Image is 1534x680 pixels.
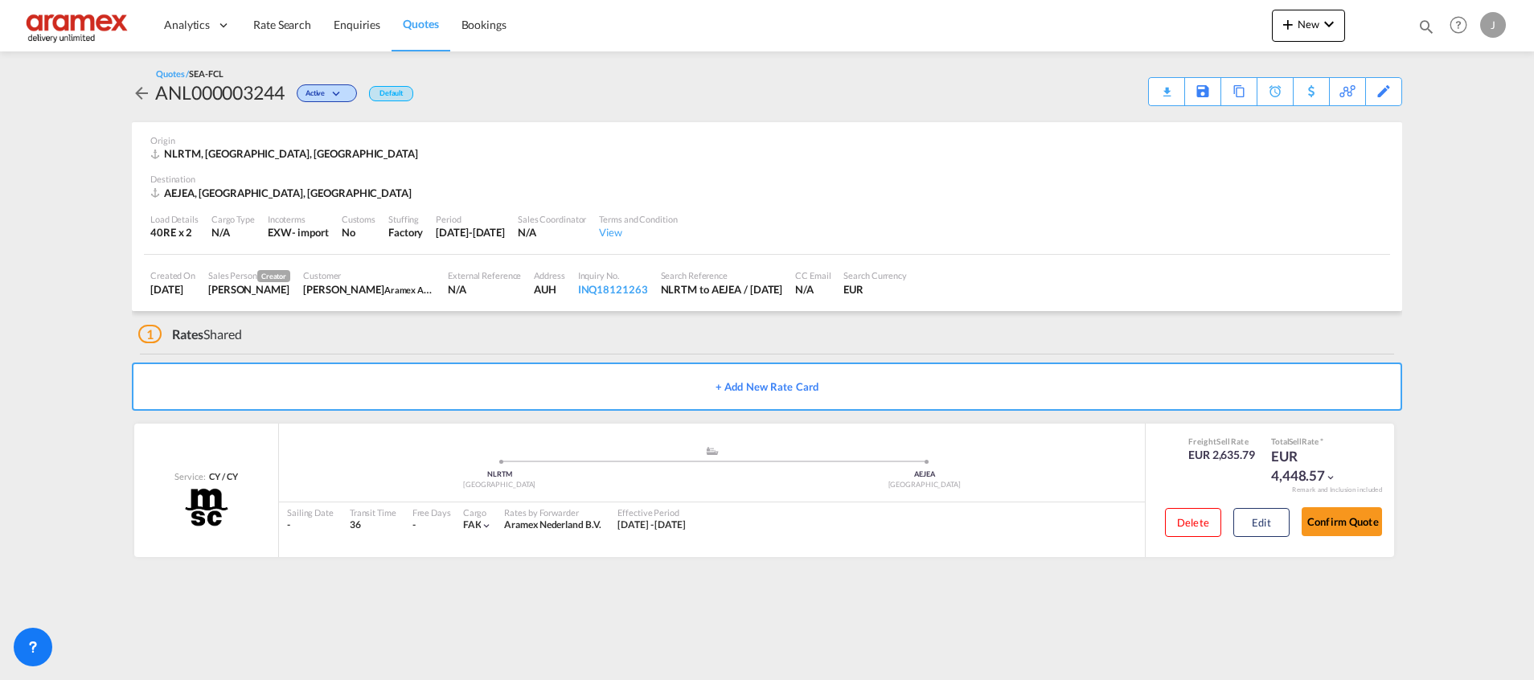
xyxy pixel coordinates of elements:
[1417,18,1435,42] div: icon-magnify
[150,173,1384,185] div: Destination
[617,518,686,532] div: 09 Oct 2025 - 31 Dec 2025
[183,487,230,527] img: MSC
[172,326,204,342] span: Rates
[205,470,237,482] div: CY / CY
[369,86,413,101] div: Default
[1319,14,1339,34] md-icon: icon-chevron-down
[534,282,564,297] div: AUH
[1165,508,1221,537] button: Delete
[661,282,783,297] div: NLRTM to AEJEA / 6 Oct 2025
[504,518,601,530] span: Aramex Nederland B.V.
[1445,11,1472,39] span: Help
[661,269,783,281] div: Search Reference
[211,225,255,240] div: N/A
[599,225,677,240] div: View
[617,506,686,518] div: Effective Period
[150,186,416,200] div: AEJEA, Jebel Ali, Middle East
[350,518,396,532] div: 36
[1278,18,1339,31] span: New
[463,518,482,530] span: FAK
[1278,14,1298,34] md-icon: icon-plus 400-fg
[268,225,292,240] div: EXW
[1302,507,1382,536] button: Confirm Quote
[481,520,492,531] md-icon: icon-chevron-down
[703,447,722,455] md-icon: assets/icons/custom/ship-fill.svg
[1445,11,1480,40] div: Help
[150,269,195,281] div: Created On
[189,68,223,79] span: SEA-FCL
[534,269,564,281] div: Address
[1271,436,1351,447] div: Total Rate
[1216,436,1230,446] span: Sell
[287,506,334,518] div: Sailing Date
[132,84,151,103] md-icon: icon-arrow-left
[1289,436,1302,446] span: Sell
[303,269,435,281] div: Customer
[1417,18,1435,35] md-icon: icon-magnify
[329,90,348,99] md-icon: icon-chevron-down
[287,480,712,490] div: [GEOGRAPHIC_DATA]
[504,518,601,532] div: Aramex Nederland B.V.
[504,506,601,518] div: Rates by Forwarder
[285,80,361,105] div: Change Status Here
[155,80,285,105] div: ANL000003244
[1157,78,1176,92] div: Quote PDF is not available at this time
[1157,80,1176,92] md-icon: icon-download
[463,506,493,518] div: Cargo
[843,282,907,297] div: EUR
[403,17,438,31] span: Quotes
[436,225,505,240] div: 31 Dec 2025
[1188,447,1255,463] div: EUR 2,635.79
[150,213,199,225] div: Load Details
[518,225,586,240] div: N/A
[795,269,831,281] div: CC Email
[1271,447,1351,485] div: EUR 4,448.57
[306,88,329,104] span: Active
[174,470,205,482] span: Service:
[1280,485,1394,494] div: Remark and Inclusion included
[412,506,451,518] div: Free Days
[412,518,416,532] div: -
[1188,436,1255,447] div: Freight Rate
[712,469,1138,480] div: AEJEA
[268,213,329,225] div: Incoterms
[388,225,423,240] div: Factory Stuffing
[156,68,224,80] div: Quotes /SEA-FCL
[617,518,686,530] span: [DATE] - [DATE]
[461,18,507,31] span: Bookings
[795,282,831,297] div: N/A
[138,326,242,343] div: Shared
[132,80,155,105] div: icon-arrow-left
[436,213,505,225] div: Period
[287,469,712,480] div: NLRTM
[208,282,290,297] div: Janice Camporaso
[24,7,133,43] img: dca169e0c7e311edbe1137055cab269e.png
[253,18,311,31] span: Rate Search
[1319,436,1323,446] span: Subject to Remarks
[292,225,329,240] div: - import
[287,518,334,532] div: -
[1185,78,1220,105] div: Save As Template
[342,213,375,225] div: Customs
[297,84,357,102] div: Change Status Here
[388,213,423,225] div: Stuffing
[164,147,418,160] span: NLRTM, [GEOGRAPHIC_DATA], [GEOGRAPHIC_DATA]
[518,213,586,225] div: Sales Coordinator
[384,283,437,296] span: Aramex AUH
[1233,508,1290,537] button: Edit
[578,269,648,281] div: Inquiry No.
[150,282,195,297] div: 9 Oct 2025
[1272,10,1345,42] button: icon-plus 400-fgNewicon-chevron-down
[150,225,199,240] div: 40RE x 2
[150,134,1384,146] div: Origin
[208,269,290,282] div: Sales Person
[150,146,422,161] div: NLRTM, Rotterdam, Europe
[1325,472,1336,483] md-icon: icon-chevron-down
[578,282,648,297] div: INQ18121263
[257,270,290,282] span: Creator
[303,282,435,297] div: Suhail Muhammad
[1480,12,1506,38] div: J
[843,269,907,281] div: Search Currency
[712,480,1138,490] div: [GEOGRAPHIC_DATA]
